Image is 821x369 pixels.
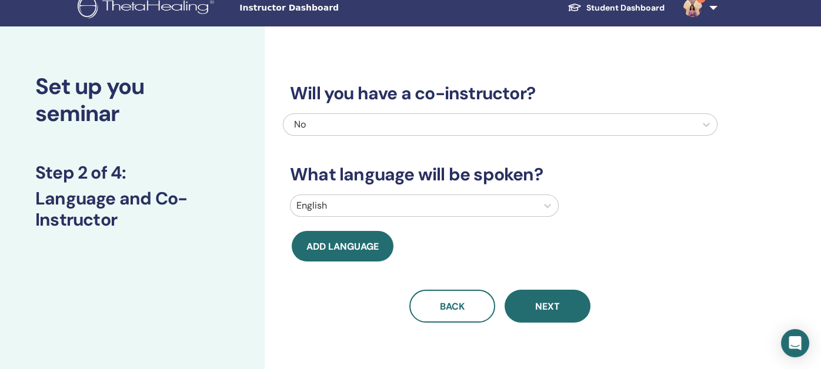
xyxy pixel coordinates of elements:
img: graduation-cap-white.svg [568,2,582,12]
h3: Will you have a co-instructor? [283,83,717,104]
span: Add language [306,240,379,253]
span: Instructor Dashboard [239,2,416,14]
div: Open Intercom Messenger [781,329,809,357]
span: No [294,118,306,130]
h3: Step 2 of 4 : [35,162,229,183]
span: Next [535,300,560,313]
h3: What language will be spoken? [283,164,717,185]
button: Next [505,290,590,323]
h3: Language and Co-Instructor [35,188,229,230]
h2: Set up you seminar [35,73,229,127]
button: Add language [292,231,393,261]
span: Back [440,300,465,313]
button: Back [409,290,495,323]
